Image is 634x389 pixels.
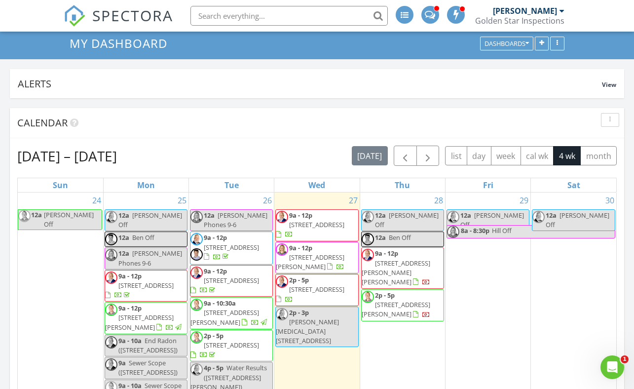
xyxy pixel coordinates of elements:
[306,178,327,192] a: Wednesday
[361,247,444,289] a: 9a - 12p [STREET_ADDRESS][PERSON_NAME][PERSON_NAME]
[204,331,224,340] span: 2p - 5p
[105,358,117,371] img: img_4044.jpeg
[565,178,582,192] a: Saturday
[375,233,386,242] span: 12a
[467,146,491,165] button: day
[289,275,309,284] span: 2p - 5p
[375,291,395,300] span: 2p - 5p
[416,146,440,166] button: Next
[132,233,154,242] span: Ben Off
[491,146,521,165] button: week
[190,211,203,223] img: img_4043.jpeg
[204,243,259,252] span: [STREET_ADDRESS]
[475,16,564,26] div: Golden Star Inspections
[580,146,617,165] button: month
[204,341,259,350] span: [STREET_ADDRESS]
[481,178,495,192] a: Friday
[521,146,554,165] button: cal wk
[118,358,126,367] span: 9a
[105,302,187,334] a: 9a - 12p [STREET_ADDRESS][PERSON_NAME]
[276,275,288,288] img: img_4044.jpeg
[275,274,358,306] a: 2p - 5p [STREET_ADDRESS]
[118,358,178,377] span: Sewer Scope ([STREET_ADDRESS])
[600,355,624,379] iframe: Intercom live chat
[204,211,215,220] span: 12a
[190,232,273,264] a: 9a - 12p [STREET_ADDRESS]
[389,233,411,242] span: Ben Off
[90,193,103,208] a: Go to August 24, 2025
[289,308,309,317] span: 2p - 3p
[176,193,188,208] a: Go to August 25, 2025
[105,313,174,331] span: [STREET_ADDRESS][PERSON_NAME]
[105,272,174,299] a: 9a - 12p [STREET_ADDRESS]
[190,297,273,329] a: 9a - 10:30a [STREET_ADDRESS][PERSON_NAME]
[485,40,529,47] div: Dashboards
[375,211,439,229] span: [PERSON_NAME] Off
[105,233,117,245] img: img_4040.jpeg
[204,299,236,308] span: 9a - 10:30a
[375,211,386,220] span: 12a
[603,193,616,208] a: Go to August 30, 2025
[289,243,312,252] span: 9a - 12p
[276,253,344,271] span: [STREET_ADDRESS][PERSON_NAME]
[17,116,68,129] span: Calendar
[64,13,173,34] a: SPECTORA
[190,363,203,376] img: img_4039.jpeg
[447,226,459,238] img: img_4043.jpeg
[553,146,581,165] button: 4 wk
[362,249,430,286] a: 9a - 12p [STREET_ADDRESS][PERSON_NAME][PERSON_NAME]
[105,336,117,349] img: img_4044.jpeg
[105,304,183,331] a: 9a - 12p [STREET_ADDRESS][PERSON_NAME]
[31,210,42,230] span: 12a
[190,248,203,261] img: img_4040.jpeg
[460,211,524,229] span: [PERSON_NAME] Off
[602,80,616,89] span: View
[546,211,609,229] span: [PERSON_NAME] Off
[447,211,459,223] img: img_4039.jpeg
[105,272,117,284] img: img_4044.jpeg
[190,267,203,279] img: img_4044.jpeg
[204,233,259,261] a: 9a - 12p [STREET_ADDRESS]
[393,178,412,192] a: Thursday
[118,249,129,258] span: 12a
[546,211,557,220] span: 12a
[275,209,358,241] a: 9a - 12p [STREET_ADDRESS]
[362,291,430,318] a: 2p - 5p [STREET_ADDRESS][PERSON_NAME]
[362,249,374,261] img: img_4044.jpeg
[204,267,227,275] span: 9a - 12p
[190,331,203,344] img: img_4042.jpeg
[204,276,259,285] span: [STREET_ADDRESS]
[190,330,273,362] a: 2p - 5p [STREET_ADDRESS]
[118,336,178,354] span: End Radon ([STREET_ADDRESS])
[190,267,259,294] a: 9a - 12p [STREET_ADDRESS]
[460,211,471,220] span: 12a
[276,211,344,238] a: 9a - 12p [STREET_ADDRESS]
[362,300,430,318] span: [STREET_ADDRESS][PERSON_NAME]
[276,317,339,345] span: [PERSON_NAME][MEDICAL_DATA] [STREET_ADDRESS]
[118,211,129,220] span: 12a
[480,37,533,51] button: Dashboards
[18,210,31,222] img: img_4042.jpeg
[460,226,490,238] span: 8a - 8:30p
[190,6,388,26] input: Search everything...
[204,233,227,242] span: 9a - 12p
[190,299,268,326] a: 9a - 10:30a [STREET_ADDRESS][PERSON_NAME]
[362,233,374,245] img: img_4040.jpeg
[17,146,117,166] h2: [DATE] – [DATE]
[394,146,417,166] button: Previous
[92,5,173,26] span: SPECTORA
[289,211,312,220] span: 9a - 12p
[118,272,142,280] span: 9a - 12p
[289,220,344,229] span: [STREET_ADDRESS]
[118,211,182,229] span: [PERSON_NAME] Off
[105,211,117,223] img: img_4039.jpeg
[118,304,142,312] span: 9a - 12p
[362,211,374,223] img: img_4039.jpeg
[621,355,629,363] span: 1
[190,331,259,359] a: 2p - 5p [STREET_ADDRESS]
[118,336,142,345] span: 9a - 10a
[347,193,360,208] a: Go to August 27, 2025
[532,211,545,223] img: img_4039.jpeg
[64,5,85,27] img: The Best Home Inspection Software - Spectora
[362,291,374,303] img: img_4042.jpeg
